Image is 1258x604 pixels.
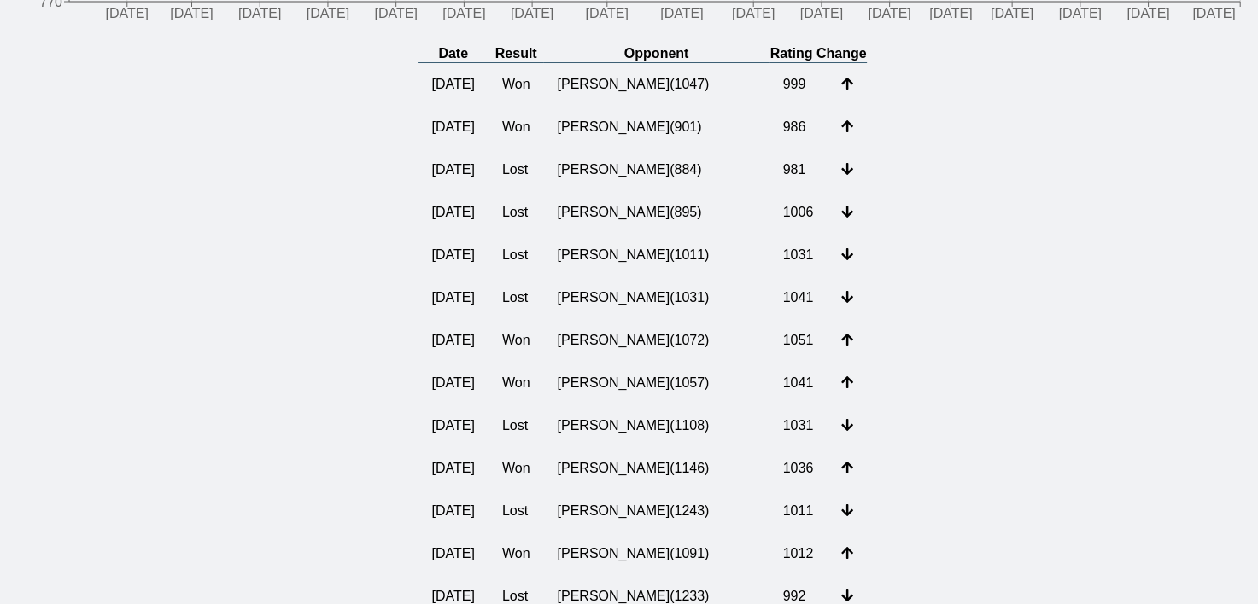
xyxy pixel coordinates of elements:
td: Lost [489,490,544,532]
th: Date [418,45,489,63]
td: [PERSON_NAME] ( 1057 ) [543,362,769,404]
td: Lost [489,191,544,234]
tspan: [DATE] [238,7,281,21]
td: [DATE] [418,276,489,319]
td: Won [489,106,544,148]
td: [PERSON_NAME] ( 901 ) [543,106,769,148]
tspan: [DATE] [800,7,843,21]
tspan: [DATE] [1126,7,1169,21]
td: Lost [489,234,544,276]
tspan: [DATE] [511,7,553,21]
td: Won [489,319,544,362]
td: Lost [489,276,544,319]
td: 1006 [769,191,828,234]
td: [PERSON_NAME] ( 1011 ) [543,234,769,276]
td: Lost [489,148,544,191]
tspan: [DATE] [374,7,417,21]
td: [DATE] [418,234,489,276]
td: [DATE] [418,532,489,575]
td: [PERSON_NAME] ( 1091 ) [543,532,769,575]
td: 986 [769,106,828,148]
td: [PERSON_NAME] ( 1243 ) [543,490,769,532]
td: Won [489,362,544,404]
tspan: [DATE] [442,7,485,21]
tspan: [DATE] [170,7,213,21]
td: [DATE] [418,447,489,490]
tspan: [DATE] [929,7,972,21]
td: 1031 [769,404,828,447]
td: [DATE] [418,319,489,362]
td: Won [489,63,544,107]
td: [PERSON_NAME] ( 1146 ) [543,447,769,490]
td: 1051 [769,319,828,362]
td: [DATE] [418,148,489,191]
td: [PERSON_NAME] ( 1072 ) [543,319,769,362]
tspan: [DATE] [1058,7,1101,21]
td: [DATE] [418,362,489,404]
th: Opponent [543,45,769,63]
td: [DATE] [418,404,489,447]
td: [DATE] [418,490,489,532]
tspan: [DATE] [586,7,629,21]
tspan: [DATE] [307,7,349,21]
td: [PERSON_NAME] ( 1047 ) [543,63,769,107]
td: Won [489,447,544,490]
tspan: [DATE] [991,7,1033,21]
td: 1031 [769,234,828,276]
td: 1041 [769,362,828,404]
td: [PERSON_NAME] ( 1031 ) [543,276,769,319]
tspan: [DATE] [106,7,149,21]
tspan: [DATE] [732,7,775,21]
td: [DATE] [418,106,489,148]
td: [DATE] [418,191,489,234]
td: 1041 [769,276,828,319]
td: 1011 [769,490,828,532]
td: 1036 [769,447,828,490]
td: [PERSON_NAME] ( 895 ) [543,191,769,234]
td: [PERSON_NAME] ( 1108 ) [543,404,769,447]
tspan: [DATE] [868,7,910,21]
tspan: [DATE] [660,7,703,21]
td: [PERSON_NAME] ( 884 ) [543,148,769,191]
td: Lost [489,404,544,447]
th: Rating Change [769,45,868,63]
td: Won [489,532,544,575]
td: 999 [769,63,828,107]
td: 1012 [769,532,828,575]
td: [DATE] [418,63,489,107]
tspan: [DATE] [1192,7,1235,21]
td: 981 [769,148,828,191]
th: Result [489,45,544,63]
